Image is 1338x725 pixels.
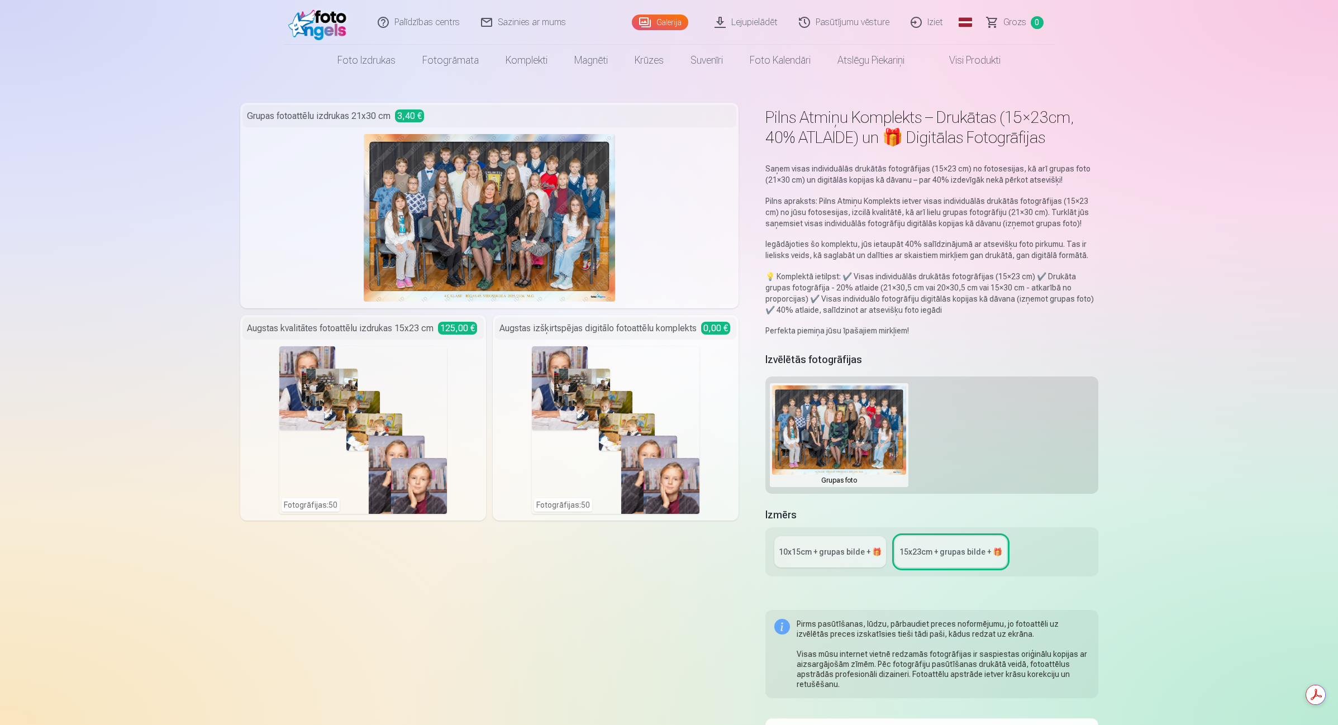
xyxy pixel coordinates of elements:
div: 15x23сm + grupas bilde + 🎁 [899,546,1002,557]
div: Augstas kvalitātes fotoattēlu izdrukas 15x23 cm [242,317,484,340]
a: Foto kalendāri [736,45,824,76]
span: 0 [1031,16,1044,29]
h5: Izvēlētās fotogrāfijas [765,352,862,368]
a: 10x15сm + grupas bilde + 🎁 [774,536,886,567]
a: Fotogrāmata [409,45,492,76]
p: Saņem visas individuālās drukātās fotogrāfijas (15×23 cm) no fotosesijas, kā arī grupas foto (21×... [765,163,1098,185]
div: Augstas izšķirtspējas digitālo fotoattēlu komplekts [495,317,736,340]
a: Atslēgu piekariņi [824,45,918,76]
span: 3,40 € [395,109,424,122]
div: Pirms pasūtīšanas, lūdzu, pārbaudiet preces noformējumu, jo fotoattēli uz izvēlētās preces izskat... [797,619,1089,689]
p: Perfekta piemiņa jūsu īpašajiem mirkļiem! [765,325,1098,336]
a: Komplekti [492,45,561,76]
p: Pilns apraksts: Pilns Atmiņu Komplekts ietver visas individuālās drukātās fotogrāfijas (15×23 cm)... [765,195,1098,229]
a: Foto izdrukas [324,45,409,76]
span: 125,00 € [438,322,477,335]
div: Grupas fotoattēlu izdrukas 21x30 cm [242,105,737,127]
span: Grozs [1003,16,1026,29]
a: Suvenīri [677,45,736,76]
a: 15x23сm + grupas bilde + 🎁 [895,536,1007,567]
h5: Izmērs [765,507,1098,523]
h1: Pilns Atmiņu Komplekts – Drukātas (15×23cm, 40% ATLAIDE) un 🎁 Digitālas Fotogrāfijas [765,107,1098,147]
div: 10x15сm + grupas bilde + 🎁 [779,546,882,557]
a: Magnēti [561,45,621,76]
img: /fa1 [288,4,353,40]
a: Krūzes [621,45,677,76]
p: 💡 Komplektā ietilpst: ✔️ Visas individuālās drukātās fotogrāfijas (15×23 cm) ✔️ Drukāta grupas fo... [765,271,1098,316]
a: Visi produkti [918,45,1014,76]
span: 0,00 € [701,322,730,335]
a: Galerija [632,15,688,30]
p: Iegādājoties šo komplektu, jūs ietaupāt 40% salīdzinājumā ar atsevišķu foto pirkumu. Tas ir lieli... [765,239,1098,261]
